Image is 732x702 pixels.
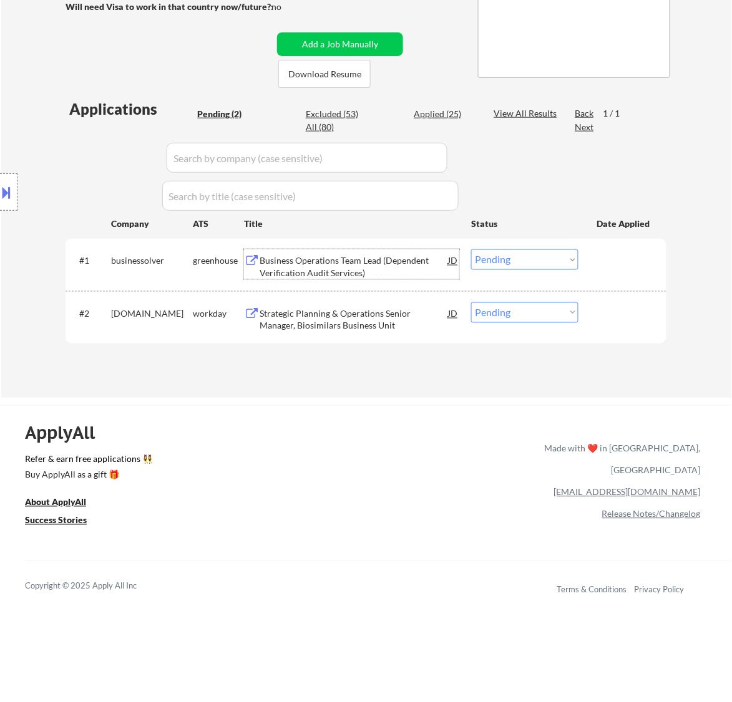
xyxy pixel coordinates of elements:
[25,423,109,444] div: ApplyAll
[260,308,448,332] div: Strategic Planning & Operations Senior Manager, Biosimilars Business Unit
[414,108,476,120] div: Applied (25)
[25,468,150,484] a: Buy ApplyAll as a gift 🎁
[471,212,578,234] div: Status
[597,218,651,230] div: Date Applied
[494,107,560,120] div: View All Results
[79,308,101,320] div: #2
[278,60,371,88] button: Download Resume
[260,255,448,279] div: Business Operations Team Lead (Dependent Verification Audit Services)
[447,302,459,325] div: JD
[447,249,459,272] div: JD
[277,32,403,56] button: Add a Job Manually
[25,515,87,526] u: Success Stories
[25,496,104,511] a: About ApplyAll
[602,509,701,519] a: Release Notes/Changelog
[306,121,368,133] div: All (80)
[25,471,150,479] div: Buy ApplyAll as a gift 🎁
[25,514,104,529] a: Success Stories
[66,1,273,12] strong: Will need Visa to work in that country now/future?:
[557,585,627,595] a: Terms & Conditions
[167,143,447,173] input: Search by company (case sensitive)
[111,308,193,320] div: [DOMAIN_NAME]
[244,218,459,230] div: Title
[25,497,86,507] u: About ApplyAll
[575,107,595,120] div: Back
[162,181,459,211] input: Search by title (case sensitive)
[540,438,701,481] div: Made with ❤️ in [GEOGRAPHIC_DATA], [GEOGRAPHIC_DATA]
[306,108,368,120] div: Excluded (53)
[197,108,260,120] div: Pending (2)
[603,107,632,120] div: 1 / 1
[193,308,244,320] div: workday
[575,121,595,133] div: Next
[635,585,685,595] a: Privacy Policy
[25,455,284,468] a: Refer & earn free applications 👯‍♀️
[554,487,701,498] a: [EMAIL_ADDRESS][DOMAIN_NAME]
[25,580,168,593] div: Copyright © 2025 Apply All Inc
[271,1,307,13] div: no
